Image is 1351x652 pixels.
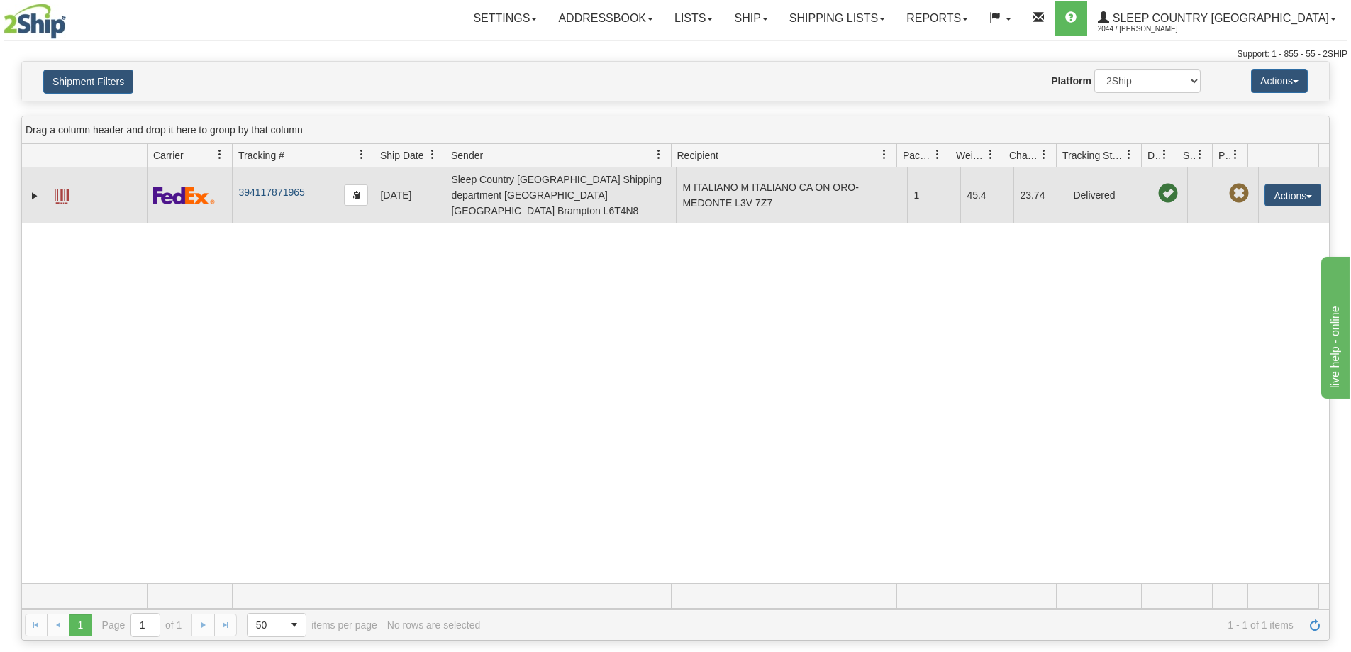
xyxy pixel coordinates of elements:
span: Carrier [153,148,184,162]
a: Recipient filter column settings [872,143,896,167]
a: Tracking Status filter column settings [1117,143,1141,167]
button: Shipment Filters [43,70,133,94]
a: Lists [664,1,723,36]
td: M ITALIANO M ITALIANO CA ON ORO-MEDONTE L3V 7Z7 [676,167,907,223]
div: Support: 1 - 855 - 55 - 2SHIP [4,48,1347,60]
img: logo2044.jpg [4,4,66,39]
td: 45.4 [960,167,1013,223]
a: Packages filter column settings [925,143,950,167]
span: Pickup Not Assigned [1229,184,1249,204]
a: Sender filter column settings [647,143,671,167]
span: 50 [256,618,274,632]
span: On time [1158,184,1178,204]
button: Actions [1264,184,1321,206]
span: Sender [451,148,483,162]
span: 1 - 1 of 1 items [490,619,1294,631]
a: Expand [28,189,42,203]
span: Tracking # [238,148,284,162]
span: Tracking Status [1062,148,1124,162]
span: Weight [956,148,986,162]
span: Pickup Status [1218,148,1230,162]
a: Ship [723,1,778,36]
span: items per page [247,613,377,637]
a: Charge filter column settings [1032,143,1056,167]
td: Delivered [1067,167,1152,223]
button: Actions [1251,69,1308,93]
span: Packages [903,148,933,162]
input: Page 1 [131,614,160,636]
td: 1 [907,167,960,223]
a: Reports [896,1,979,36]
a: Weight filter column settings [979,143,1003,167]
img: 2 - FedEx [153,187,215,204]
span: Recipient [677,148,718,162]
a: Pickup Status filter column settings [1223,143,1247,167]
button: Copy to clipboard [344,184,368,206]
a: Carrier filter column settings [208,143,232,167]
a: Label [55,183,69,206]
span: select [283,614,306,636]
div: No rows are selected [387,619,481,631]
span: Sleep Country [GEOGRAPHIC_DATA] [1109,12,1329,24]
a: Shipment Issues filter column settings [1188,143,1212,167]
td: 23.74 [1013,167,1067,223]
a: Addressbook [547,1,664,36]
iframe: chat widget [1318,253,1350,398]
div: grid grouping header [22,116,1329,144]
a: Delivery Status filter column settings [1152,143,1177,167]
a: Ship Date filter column settings [421,143,445,167]
span: Charge [1009,148,1039,162]
span: Page of 1 [102,613,182,637]
td: [DATE] [374,167,445,223]
div: live help - online [11,9,131,26]
a: Refresh [1303,614,1326,636]
td: Sleep Country [GEOGRAPHIC_DATA] Shipping department [GEOGRAPHIC_DATA] [GEOGRAPHIC_DATA] Brampton ... [445,167,676,223]
a: Settings [462,1,547,36]
a: Sleep Country [GEOGRAPHIC_DATA] 2044 / [PERSON_NAME] [1087,1,1347,36]
span: Delivery Status [1147,148,1160,162]
span: Page sizes drop down [247,613,306,637]
span: 2044 / [PERSON_NAME] [1098,22,1204,36]
span: Ship Date [380,148,423,162]
a: Tracking # filter column settings [350,143,374,167]
a: Shipping lists [779,1,896,36]
label: Platform [1051,74,1091,88]
span: Shipment Issues [1183,148,1195,162]
a: 394117871965 [238,187,304,198]
span: Page 1 [69,614,91,636]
